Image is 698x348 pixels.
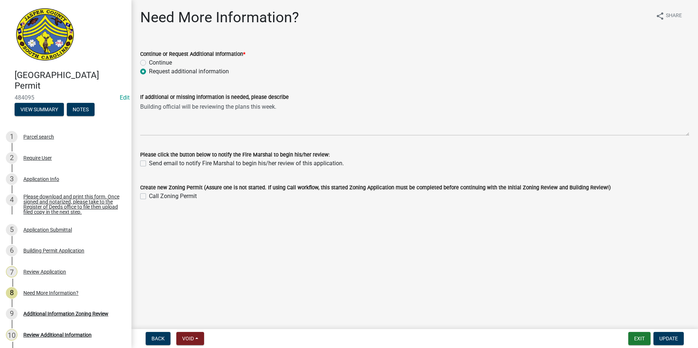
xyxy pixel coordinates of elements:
i: share [656,12,664,20]
div: 10 [6,329,18,341]
span: Share [666,12,682,20]
label: Please click the button below to notify the Fire Marshal to begin his/her review: [140,152,330,158]
span: 484095 [15,94,117,101]
label: Call Zoning Permit [149,192,197,201]
div: 9 [6,308,18,320]
div: Require User [23,155,52,161]
button: View Summary [15,103,64,116]
div: Building Permit Application [23,248,84,253]
div: 7 [6,266,18,278]
span: Update [659,336,678,341]
div: 4 [6,194,18,206]
div: Review Application [23,269,66,274]
div: Review Additional Information [23,332,92,337]
button: Exit [628,332,651,345]
button: Notes [67,103,95,116]
div: Parcel search [23,134,54,139]
label: Send email to notify Fire Marshal to begin his/her review of this application. [149,159,344,168]
button: Void [176,332,204,345]
a: Edit [120,94,130,101]
wm-modal-confirm: Notes [67,107,95,113]
div: 8 [6,287,18,299]
wm-modal-confirm: Summary [15,107,64,113]
div: 5 [6,224,18,236]
div: 1 [6,131,18,143]
label: If additional or missing information is needed, please describe [140,95,289,100]
div: 2 [6,152,18,164]
button: shareShare [650,9,688,23]
img: Jasper County, South Carolina [15,8,76,62]
div: Please download and print this form. Once signed and notarized, please take to the Register of De... [23,194,120,214]
div: Need More Information? [23,290,78,295]
h4: [GEOGRAPHIC_DATA] Permit [15,70,126,91]
label: Request additional information [149,67,229,76]
h1: Need More Information? [140,9,299,26]
button: Update [653,332,684,345]
wm-modal-confirm: Edit Application Number [120,94,130,101]
div: 6 [6,245,18,256]
div: 3 [6,173,18,185]
span: Void [182,336,194,341]
div: Application Info [23,177,59,182]
button: Back [146,332,170,345]
label: Continue [149,58,172,67]
label: Create new Zoning Permit (Assure one is not started. If using Call workflow, this started Zoning ... [140,185,611,190]
span: Back [152,336,165,341]
div: Additional Information Zoning Review [23,311,108,316]
label: Continue or Request Additional Information [140,52,245,57]
div: Application Submittal [23,227,72,232]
